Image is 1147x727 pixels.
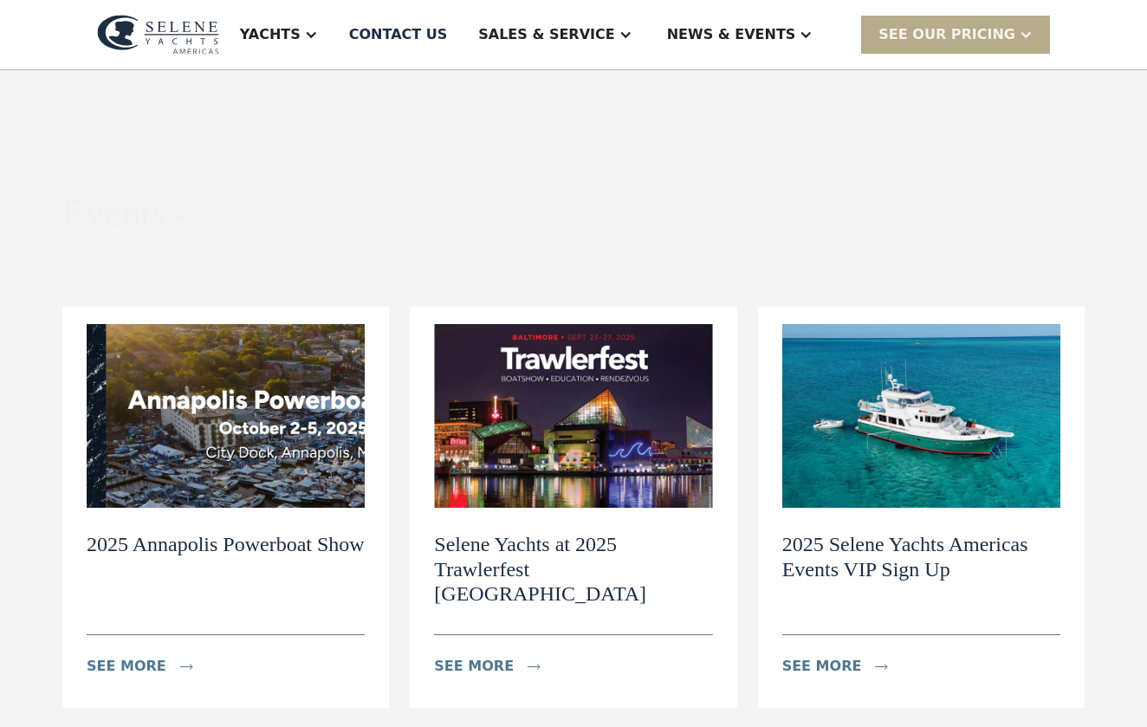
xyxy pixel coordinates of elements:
[62,193,563,277] h1: Events -
[875,664,888,670] img: icon
[667,24,796,45] div: News & EVENTS
[180,664,193,670] img: icon
[478,24,614,45] div: Sales & Service
[62,192,558,276] span: Navigating the World of Exclusive Yachts
[87,656,166,677] div: see more
[97,15,219,55] img: logo
[62,307,389,708] a: 2025 Annapolis Powerboat Showsee moreicon
[410,307,736,708] a: Selene Yachts at 2025 Trawlerfest [GEOGRAPHIC_DATA]see moreicon
[861,16,1050,53] div: SEE Our Pricing
[240,24,301,45] div: Yachts
[434,656,514,677] div: see more
[758,307,1085,708] a: 2025 Selene Yachts Americas Events VIP Sign Upsee moreicon
[782,656,862,677] div: see more
[528,664,541,670] img: icon
[349,24,448,45] div: Contact US
[878,24,1015,45] div: SEE Our Pricing
[87,532,365,557] h2: 2025 Annapolis Powerboat Show
[782,532,1060,582] h2: 2025 Selene Yachts Americas Events VIP Sign Up
[434,532,712,607] h2: Selene Yachts at 2025 Trawlerfest [GEOGRAPHIC_DATA]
